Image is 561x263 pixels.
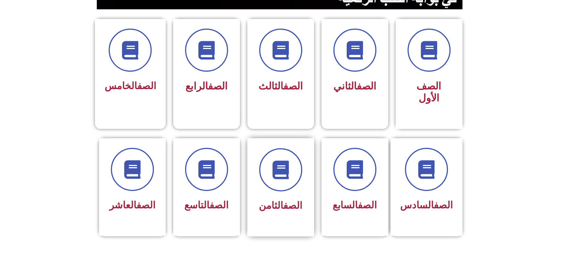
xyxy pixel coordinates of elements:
[184,199,228,211] span: التاسع
[416,80,441,104] span: الصف الأول
[209,199,228,211] a: الصف
[357,80,376,92] a: الصف
[333,199,377,211] span: السابع
[283,80,303,92] a: الصف
[137,80,156,91] a: الصف
[109,199,155,211] span: العاشر
[208,80,228,92] a: الصف
[136,199,155,211] a: الصف
[258,80,303,92] span: الثالث
[283,200,302,211] a: الصف
[400,199,453,211] span: السادس
[185,80,228,92] span: الرابع
[105,80,156,91] span: الخامس
[358,199,377,211] a: الصف
[333,80,376,92] span: الثاني
[259,200,302,211] span: الثامن
[434,199,453,211] a: الصف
